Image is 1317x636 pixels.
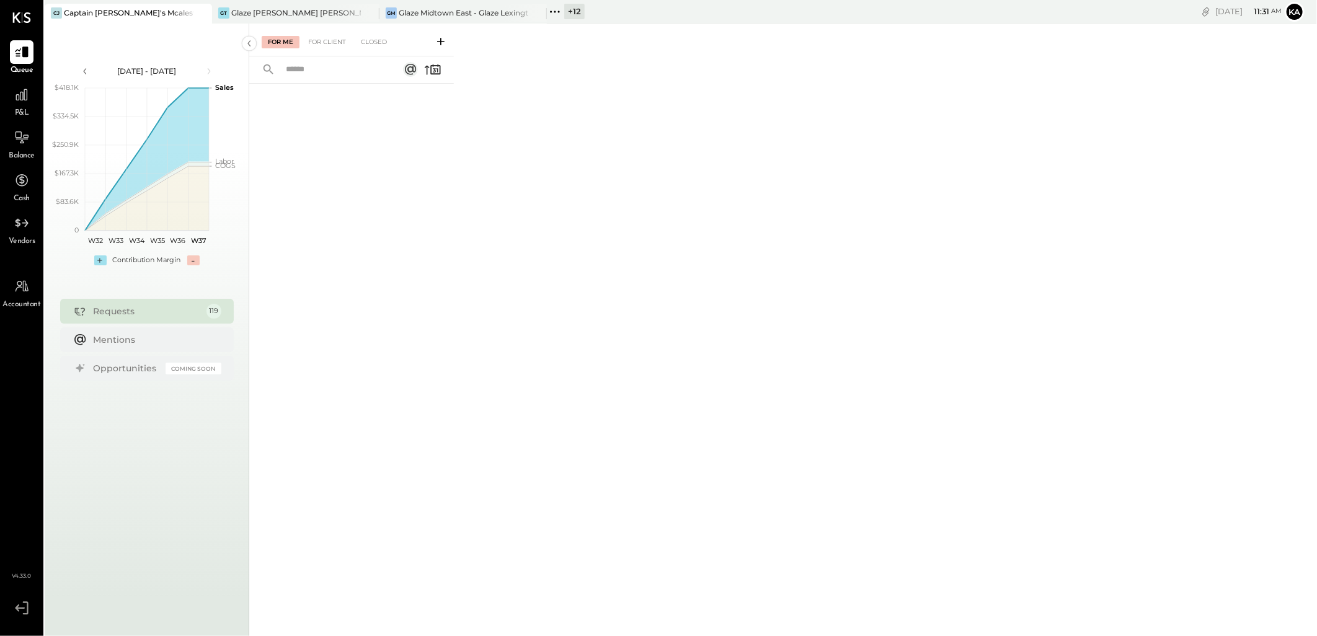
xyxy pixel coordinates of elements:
[11,65,33,76] span: Queue
[3,299,41,311] span: Accountant
[109,236,123,245] text: W33
[56,197,79,206] text: $83.6K
[1,126,43,162] a: Balance
[1,40,43,76] a: Queue
[94,362,159,374] div: Opportunities
[1,169,43,205] a: Cash
[128,236,144,245] text: W34
[215,157,234,166] text: Labor
[113,255,181,265] div: Contribution Margin
[14,193,30,205] span: Cash
[149,236,164,245] text: W35
[218,7,229,19] div: GT
[399,7,528,18] div: Glaze Midtown East - Glaze Lexington One LLC
[87,236,102,245] text: W32
[187,255,200,265] div: -
[9,236,35,247] span: Vendors
[94,255,107,265] div: +
[64,7,193,18] div: Captain [PERSON_NAME]'s Mcalestar
[15,108,29,119] span: P&L
[9,151,35,162] span: Balance
[564,4,585,19] div: + 12
[94,305,200,317] div: Requests
[53,112,79,120] text: $334.5K
[215,161,236,170] text: COGS
[1215,6,1282,17] div: [DATE]
[231,7,361,18] div: Glaze [PERSON_NAME] [PERSON_NAME] LLC
[386,7,397,19] div: GM
[206,304,221,319] div: 119
[215,83,234,92] text: Sales
[94,333,215,346] div: Mentions
[52,140,79,149] text: $250.9K
[94,66,200,76] div: [DATE] - [DATE]
[1285,2,1305,22] button: Ka
[190,236,206,245] text: W37
[262,36,299,48] div: For Me
[166,363,221,374] div: Coming Soon
[51,7,62,19] div: CJ
[55,83,79,92] text: $418.1K
[1,275,43,311] a: Accountant
[55,169,79,177] text: $167.3K
[74,226,79,234] text: 0
[302,36,352,48] div: For Client
[170,236,185,245] text: W36
[1200,5,1212,18] div: copy link
[1,211,43,247] a: Vendors
[1,83,43,119] a: P&L
[355,36,393,48] div: Closed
